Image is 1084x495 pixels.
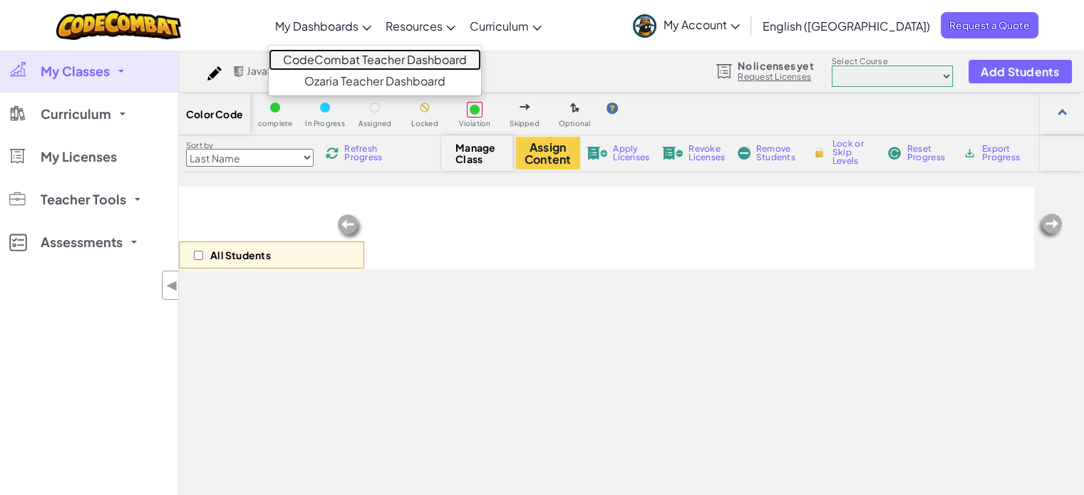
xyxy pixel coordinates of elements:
[688,145,725,162] span: Revoke Licenses
[520,104,530,110] img: IconSkippedLevel.svg
[186,140,314,151] label: Sort by
[832,140,874,165] span: Lock or Skip Levels
[207,66,222,80] img: iconPencil.svg
[269,71,481,92] a: Ozaria Teacher Dashboard
[606,103,618,114] img: IconHint.svg
[41,236,123,249] span: Assessments
[633,14,656,38] img: avatar
[832,56,953,67] label: Select Course
[232,66,245,77] img: javascript.png
[662,147,683,160] img: IconLicenseRevoke.svg
[981,66,1059,78] span: Add Students
[963,147,976,160] img: IconArchive.svg
[378,6,463,45] a: Resources
[269,49,481,71] a: CodeCombat Teacher Dashboard
[559,120,591,127] span: Optional
[969,60,1071,83] button: Add Students
[982,145,1026,162] span: Export Progress
[570,103,579,114] img: IconOptionalLevel.svg
[358,120,392,127] span: Assigned
[41,193,126,206] span: Teacher Tools
[41,108,111,120] span: Curriculum
[516,137,580,170] button: Assign Content
[763,19,930,33] span: English ([GEOGRAPHIC_DATA])
[812,146,827,159] img: IconLock.svg
[326,147,339,160] img: IconReload.svg
[587,147,608,160] img: IconLicenseApply.svg
[344,145,388,162] span: Refresh Progress
[186,108,243,120] span: Color Code
[458,120,490,127] span: Violation
[41,65,110,78] span: My Classes
[1036,212,1064,241] img: Arrow_Left_Inactive.png
[275,19,358,33] span: My Dashboards
[268,6,378,45] a: My Dashboards
[738,147,750,160] img: IconRemoveStudents.svg
[386,19,443,33] span: Resources
[613,145,649,162] span: Apply Licenses
[166,275,178,296] span: ◀
[411,120,438,127] span: Locked
[907,145,950,162] span: Reset Progress
[455,142,497,165] span: Manage Class
[56,11,181,40] img: CodeCombat logo
[664,17,740,32] span: My Account
[887,147,902,160] img: IconReset.svg
[258,120,293,127] span: complete
[336,213,364,241] img: Arrow_Left_Inactive.png
[626,3,747,48] a: My Account
[41,150,117,163] span: My Licenses
[247,64,296,77] span: JavaScript
[755,6,937,45] a: English ([GEOGRAPHIC_DATA])
[738,60,813,71] span: No licenses yet
[210,249,271,261] p: All Students
[756,145,799,162] span: Remove Students
[738,71,813,83] a: Request Licenses
[510,120,540,127] span: Skipped
[463,6,549,45] a: Curriculum
[470,19,529,33] span: Curriculum
[941,12,1038,38] a: Request a Quote
[305,120,345,127] span: In Progress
